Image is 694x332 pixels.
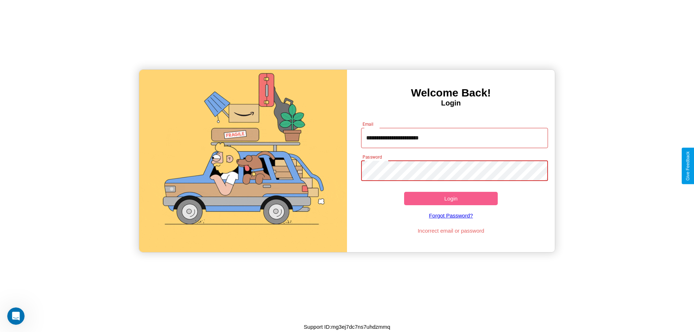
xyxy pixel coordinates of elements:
a: Forgot Password? [357,205,545,226]
div: Give Feedback [685,151,690,181]
p: Incorrect email or password [357,226,545,236]
img: gif [139,70,347,252]
iframe: Intercom live chat [7,307,25,325]
h4: Login [347,99,555,107]
label: Password [363,154,382,160]
label: Email [363,121,374,127]
p: Support ID: mg3ej7dc7ns7uhdzmmq [304,322,390,332]
button: Login [404,192,498,205]
h3: Welcome Back! [347,87,555,99]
